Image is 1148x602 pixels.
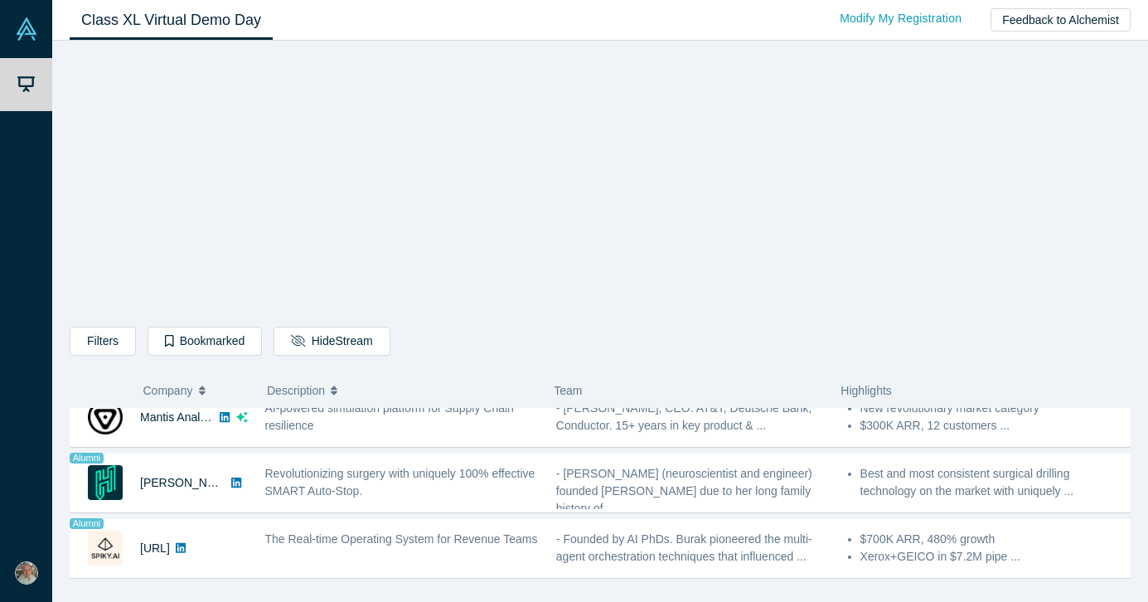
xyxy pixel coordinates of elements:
[265,532,538,546] span: The Real-time Operating System for Revenue Teams
[860,465,1121,500] li: Best and most consistent surgical drilling technology on the market with uniquely ...
[70,453,104,464] span: Alumni
[15,561,38,585] img: Todd Blaschka's Account
[143,373,193,408] span: Company
[556,532,812,563] span: - Founded by AI PhDs. Burak pioneered the multi-agent orchestration techniques that influenced ...
[15,17,38,41] img: Alchemist Vault Logo
[148,327,262,356] button: Bookmarked
[267,373,325,408] span: Description
[267,373,536,408] button: Description
[140,410,223,424] a: Mantis Analytics
[70,1,273,40] a: Class XL Virtual Demo Day
[143,373,250,408] button: Company
[556,467,812,515] span: - [PERSON_NAME] (neuroscientist and engineer) founded [PERSON_NAME] due to her long family histor...
[554,384,582,397] span: Team
[860,531,1121,548] li: $700K ARR, 480% growth
[88,465,123,500] img: Hubly Surgical's Logo
[274,327,390,356] button: HideStream
[840,384,891,397] span: Highlights
[860,400,1121,417] li: New revolutionary market category
[991,8,1131,32] button: Feedback to Alchemist
[860,548,1121,566] li: Xerox+GEICO in $7.2M pipe ...
[88,531,123,566] img: Spiky.ai's Logo
[70,327,136,356] button: Filters
[236,411,248,423] svg: dsa ai sparkles
[822,4,979,33] a: Modify My Registration
[88,400,123,435] img: Mantis Analytics's Logo
[369,54,831,314] iframe: Alchemist Class XL Demo Day: Vault
[265,467,535,498] span: Revolutionizing surgery with uniquely 100% effective SMART Auto-Stop.
[860,417,1121,435] li: $300K ARR, 12 customers ...
[70,518,104,529] span: Alumni
[140,476,281,489] a: [PERSON_NAME] Surgical
[140,541,170,555] a: [URL]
